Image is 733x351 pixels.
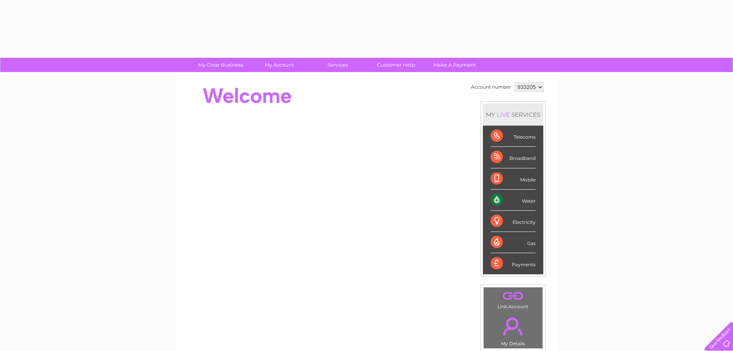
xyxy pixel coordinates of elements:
[306,58,369,72] a: Services
[189,58,252,72] a: My Clear Business
[423,58,486,72] a: Make A Payment
[491,190,536,211] div: Water
[491,232,536,253] div: Gas
[364,58,428,72] a: Customer Help
[483,287,543,311] td: Link Account
[486,313,541,340] a: .
[483,311,543,349] td: My Details
[495,111,511,118] div: LIVE
[469,81,513,94] td: Account number
[247,58,311,72] a: My Account
[486,289,541,303] a: .
[491,253,536,274] div: Payments
[483,104,543,126] div: MY SERVICES
[491,147,536,168] div: Broadband
[491,211,536,232] div: Electricity
[491,168,536,190] div: Mobile
[491,126,536,147] div: Telecoms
